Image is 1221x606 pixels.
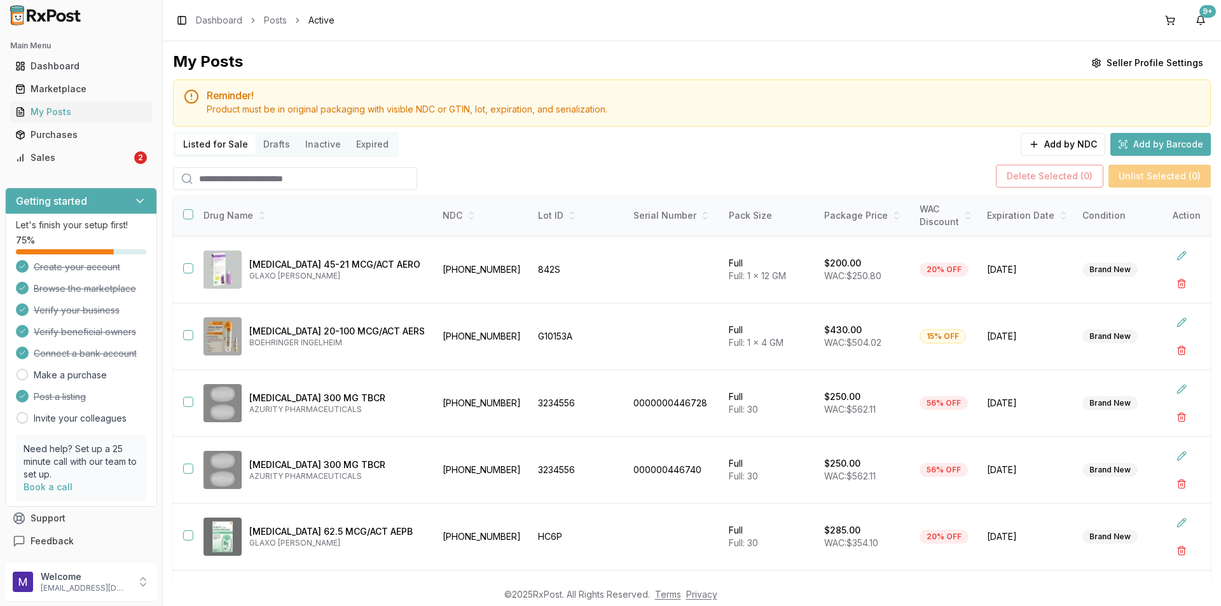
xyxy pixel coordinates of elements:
[435,237,530,303] td: [PHONE_NUMBER]
[34,326,136,338] span: Verify beneficial owners
[5,507,157,530] button: Support
[15,106,147,118] div: My Posts
[1162,195,1211,237] th: Action
[987,530,1067,543] span: [DATE]
[249,338,425,348] p: BOEHRINGER INGELHEIM
[824,524,860,537] p: $285.00
[1170,339,1193,362] button: Delete
[530,504,626,570] td: HC6P
[5,530,157,553] button: Feedback
[203,518,242,556] img: Incruse Ellipta 62.5 MCG/ACT AEPB
[987,209,1067,222] div: Expiration Date
[435,504,530,570] td: [PHONE_NUMBER]
[824,209,904,222] div: Package Price
[249,525,425,538] p: [MEDICAL_DATA] 62.5 MCG/ACT AEPB
[721,370,817,437] td: Full
[920,463,968,477] div: 56% OFF
[1082,530,1138,544] div: Brand New
[41,570,129,583] p: Welcome
[298,134,348,155] button: Inactive
[1170,472,1193,495] button: Delete
[721,303,817,370] td: Full
[5,5,86,25] img: RxPost Logo
[10,123,152,146] a: Purchases
[249,471,425,481] p: AZURITY PHARMACEUTICALS
[134,151,147,164] div: 2
[10,78,152,100] a: Marketplace
[249,458,425,471] p: [MEDICAL_DATA] 300 MG TBCR
[530,437,626,504] td: 3234556
[1082,463,1138,477] div: Brand New
[824,324,862,336] p: $430.00
[626,370,721,437] td: 0000000446728
[824,270,881,281] span: WAC: $250.80
[13,572,33,592] img: User avatar
[5,102,157,122] button: My Posts
[34,390,86,403] span: Post a listing
[655,589,681,600] a: Terms
[633,209,714,222] div: Serial Number
[16,234,35,247] span: 75 %
[824,537,878,548] span: WAC: $354.10
[16,219,146,231] p: Let's finish your setup first!
[1170,311,1193,334] button: Edit
[34,412,127,425] a: Invite your colleagues
[203,251,242,289] img: Advair HFA 45-21 MCG/ACT AERO
[920,203,972,228] div: WAC Discount
[1082,329,1138,343] div: Brand New
[1082,396,1138,410] div: Brand New
[530,237,626,303] td: 842S
[15,60,147,72] div: Dashboard
[203,384,242,422] img: Horizant 300 MG TBCR
[824,457,860,470] p: $250.00
[987,464,1067,476] span: [DATE]
[203,451,242,489] img: Horizant 300 MG TBCR
[249,271,425,281] p: GLAXO [PERSON_NAME]
[5,148,157,168] button: Sales2
[920,530,969,544] div: 20% OFF
[264,14,287,27] a: Posts
[10,41,152,51] h2: Main Menu
[24,443,139,481] p: Need help? Set up a 25 minute call with our team to set up.
[1178,563,1208,593] iframe: Intercom live chat
[721,504,817,570] td: Full
[34,304,120,317] span: Verify your business
[10,146,152,169] a: Sales2
[686,589,717,600] a: Privacy
[249,258,425,271] p: [MEDICAL_DATA] 45-21 MCG/ACT AERO
[1021,133,1105,156] button: Add by NDC
[196,14,242,27] a: Dashboard
[34,347,137,360] span: Connect a bank account
[1170,406,1193,429] button: Delete
[207,103,1200,116] div: Product must be in original packaging with visible NDC or GTIN, lot, expiration, and serialization.
[249,538,425,548] p: GLAXO [PERSON_NAME]
[1170,539,1193,562] button: Delete
[920,396,968,410] div: 56% OFF
[824,257,861,270] p: $200.00
[31,535,74,547] span: Feedback
[920,263,969,277] div: 20% OFF
[824,404,876,415] span: WAC: $562.11
[207,90,1200,100] h5: Reminder!
[721,437,817,504] td: Full
[721,237,817,303] td: Full
[249,392,425,404] p: [MEDICAL_DATA] 300 MG TBCR
[1199,5,1216,18] div: 9+
[626,437,721,504] td: 000000446740
[1110,133,1211,156] button: Add by Barcode
[41,583,129,593] p: [EMAIL_ADDRESS][DOMAIN_NAME]
[920,329,966,343] div: 15% OFF
[1075,195,1170,237] th: Condition
[824,471,876,481] span: WAC: $562.11
[34,369,107,382] a: Make a purchase
[729,404,758,415] span: Full: 30
[15,128,147,141] div: Purchases
[1170,378,1193,401] button: Edit
[348,134,396,155] button: Expired
[1082,263,1138,277] div: Brand New
[15,83,147,95] div: Marketplace
[1170,511,1193,534] button: Edit
[1084,52,1211,74] button: Seller Profile Settings
[530,370,626,437] td: 3234556
[987,330,1067,343] span: [DATE]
